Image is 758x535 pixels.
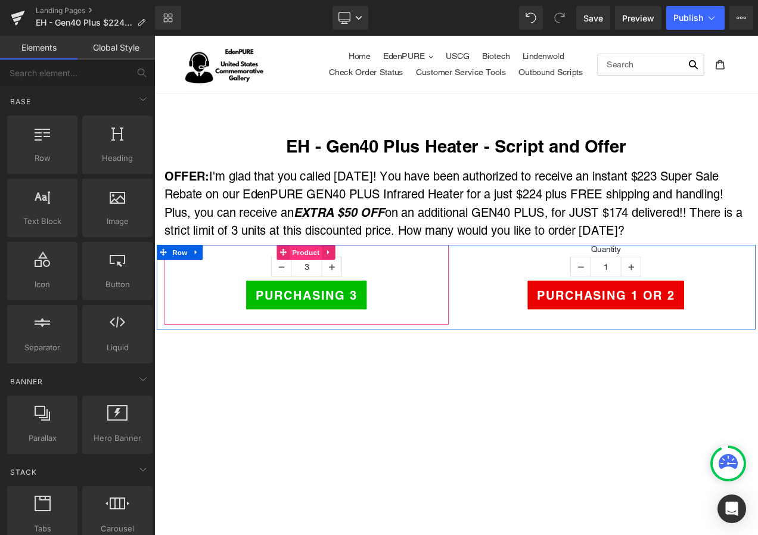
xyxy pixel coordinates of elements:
[446,293,633,327] button: Purchasing 1 or 2
[11,278,74,291] span: Icon
[155,6,181,30] a: New Library
[348,18,377,31] span: USCG
[86,215,149,228] span: Image
[200,250,216,267] a: Expand / Collapse
[548,6,571,30] button: Redo
[386,15,431,35] a: Biotech
[435,38,512,50] span: Outbound Scripts
[529,21,657,48] input: Search
[11,152,74,164] span: Row
[12,157,709,244] p: I'm glad that you called [DATE]! You have been authorized to receive an instant $223 Super Sale R...
[166,203,275,219] i: EXTRA $50 OFF
[440,18,489,31] span: Lindenwold
[11,215,74,228] span: Text Block
[161,250,200,267] span: Product
[12,159,66,176] strong: OFFER:
[121,301,242,318] span: Purchasing 3
[77,36,155,60] a: Global Style
[9,96,32,107] span: Base
[11,522,74,535] span: Tabs
[342,15,383,35] a: USCG
[232,18,258,31] span: Home
[110,293,253,327] button: Purchasing 3
[666,6,725,30] button: Publish
[86,522,149,535] span: Carousel
[312,38,420,50] span: Customer Service Tools
[392,18,425,31] span: Biotech
[267,15,339,35] button: EdenPURE
[306,35,426,54] a: Customer Service Tools
[18,250,42,267] span: Row
[226,15,264,35] a: Home
[33,9,134,60] img: EdenPURE/USCG Call Center
[86,278,149,291] span: Button
[203,35,303,54] a: Check Order Status
[36,18,132,27] span: EH - Gen40 Plus $224 NT
[729,6,753,30] button: More
[434,15,495,35] a: Lindenwold
[615,6,661,30] a: Preview
[673,13,703,23] span: Publish
[42,250,58,267] a: Expand / Collapse
[209,38,297,50] span: Check Order Status
[583,12,603,24] span: Save
[12,120,709,145] h1: EH - Gen40 Plus Heater - Script and Offer
[717,494,746,523] div: Open Intercom Messenger
[86,341,149,354] span: Liquid
[86,432,149,444] span: Hero Banner
[622,12,654,24] span: Preview
[11,341,74,354] span: Separator
[519,6,543,30] button: Undo
[429,35,518,54] a: Outbound Scripts
[36,6,155,15] a: Landing Pages
[11,432,74,444] span: Parallax
[9,376,44,387] span: Banner
[457,301,622,318] span: Purchasing 1 or 2
[9,466,38,478] span: Stack
[375,250,703,264] label: Quantity
[273,18,323,31] span: EdenPURE
[86,152,149,164] span: Heading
